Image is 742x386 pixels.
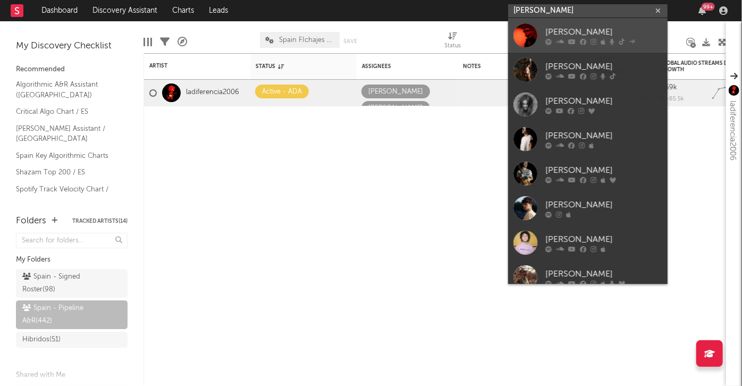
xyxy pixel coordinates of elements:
[144,27,152,57] div: Edit Columns
[16,300,128,329] a: Spain - Pipeline A&R(442)
[702,3,715,11] div: 99 +
[16,123,117,145] a: [PERSON_NAME] Assistant / [GEOGRAPHIC_DATA]
[22,333,61,346] div: Hibridos ( 51 )
[16,106,117,118] a: Critical Algo Chart / ES
[545,95,662,107] div: [PERSON_NAME]
[508,191,668,225] a: [PERSON_NAME]
[508,260,668,295] a: [PERSON_NAME]
[16,79,117,100] a: Algorithmic A&R Assistant ([GEOGRAPHIC_DATA])
[149,63,229,69] div: Artist
[508,225,668,260] a: [PERSON_NAME]
[660,84,677,91] div: 3.69k
[508,18,668,53] a: [PERSON_NAME]
[362,63,436,70] div: Assignees
[72,219,128,224] button: Tracked Artists(14)
[16,166,117,178] a: Shazam Top 200 / ES
[262,86,302,98] div: Active - ADA
[16,369,128,382] div: Shared with Me
[178,27,187,57] div: A&R Pipeline
[16,150,117,162] a: Spain Key Algorithmic Charts
[463,63,569,70] div: Notes
[22,302,97,328] div: Spain - Pipeline A&R ( 442 )
[660,95,684,102] div: -85.5k
[508,122,668,156] a: [PERSON_NAME]
[545,267,662,280] div: [PERSON_NAME]
[343,38,357,44] button: Save
[508,4,668,18] input: Search for artists
[16,63,128,76] div: Recommended
[186,88,239,97] a: ladiferencia2006
[368,86,423,98] div: [PERSON_NAME]
[16,269,128,298] a: Spain - Signed Roster(98)
[16,332,128,348] a: Hibridos(51)
[698,6,706,15] button: 99+
[660,60,739,73] div: Global Audio Streams Daily Growth
[16,254,128,266] div: My Folders
[16,40,128,53] div: My Discovery Checklist
[279,37,334,44] span: Spain FIchajes Ok
[545,26,662,38] div: [PERSON_NAME]
[508,156,668,191] a: [PERSON_NAME]
[545,60,662,73] div: [PERSON_NAME]
[16,215,46,228] div: Folders
[16,183,117,205] a: Spotify Track Velocity Chart / ES
[545,198,662,211] div: [PERSON_NAME]
[726,100,739,161] div: ladiferencia2006
[508,87,668,122] a: [PERSON_NAME]
[508,53,668,87] a: [PERSON_NAME]
[545,164,662,177] div: [PERSON_NAME]
[445,40,461,53] div: Status
[22,271,97,296] div: Spain - Signed Roster ( 98 )
[368,102,423,115] div: [PERSON_NAME]
[545,129,662,142] div: [PERSON_NAME]
[16,233,128,248] input: Search for folders...
[256,63,325,70] div: Status
[545,233,662,246] div: [PERSON_NAME]
[445,27,461,57] div: Status
[160,27,170,57] div: Filters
